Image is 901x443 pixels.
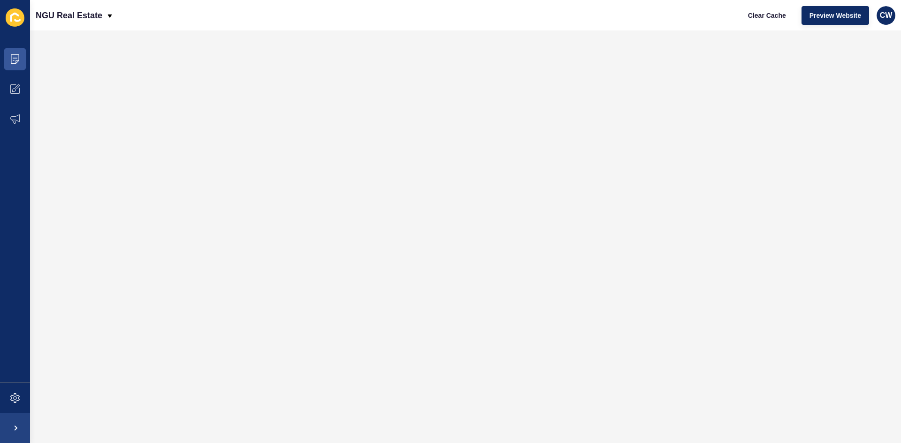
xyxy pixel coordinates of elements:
span: Clear Cache [748,11,786,20]
button: Clear Cache [740,6,794,25]
button: Preview Website [802,6,869,25]
p: NGU Real Estate [36,4,102,27]
span: CW [880,11,893,20]
span: Preview Website [809,11,861,20]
